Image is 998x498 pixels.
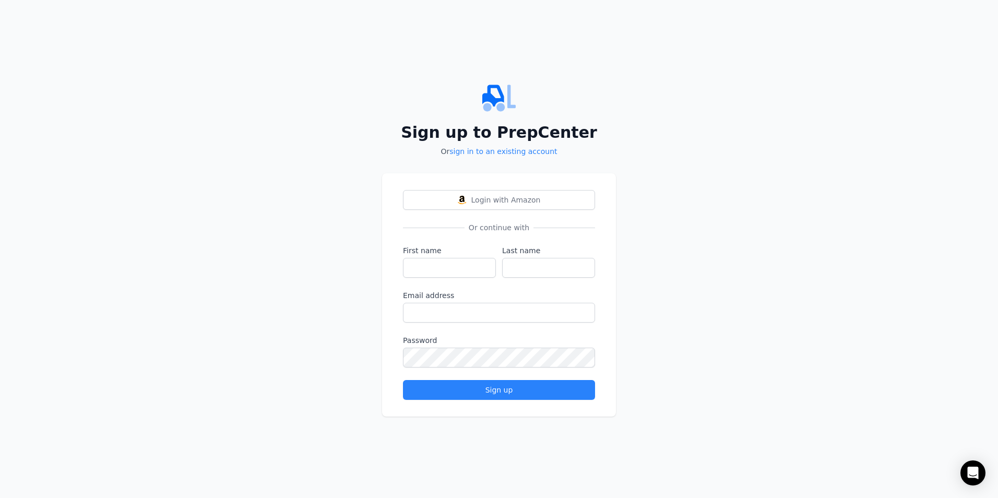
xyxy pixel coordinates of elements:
[403,290,595,301] label: Email address
[449,147,557,156] a: sign in to an existing account
[458,196,466,204] img: Login with Amazon
[403,335,595,346] label: Password
[465,222,533,233] span: Or continue with
[471,195,541,205] span: Login with Amazon
[382,81,616,115] img: PrepCenter
[412,385,586,395] div: Sign up
[403,380,595,400] button: Sign up
[382,146,616,157] p: Or
[403,245,496,256] label: First name
[502,245,595,256] label: Last name
[403,190,595,210] button: Login with AmazonLogin with Amazon
[960,460,985,485] div: Open Intercom Messenger
[382,123,616,142] h2: Sign up to PrepCenter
